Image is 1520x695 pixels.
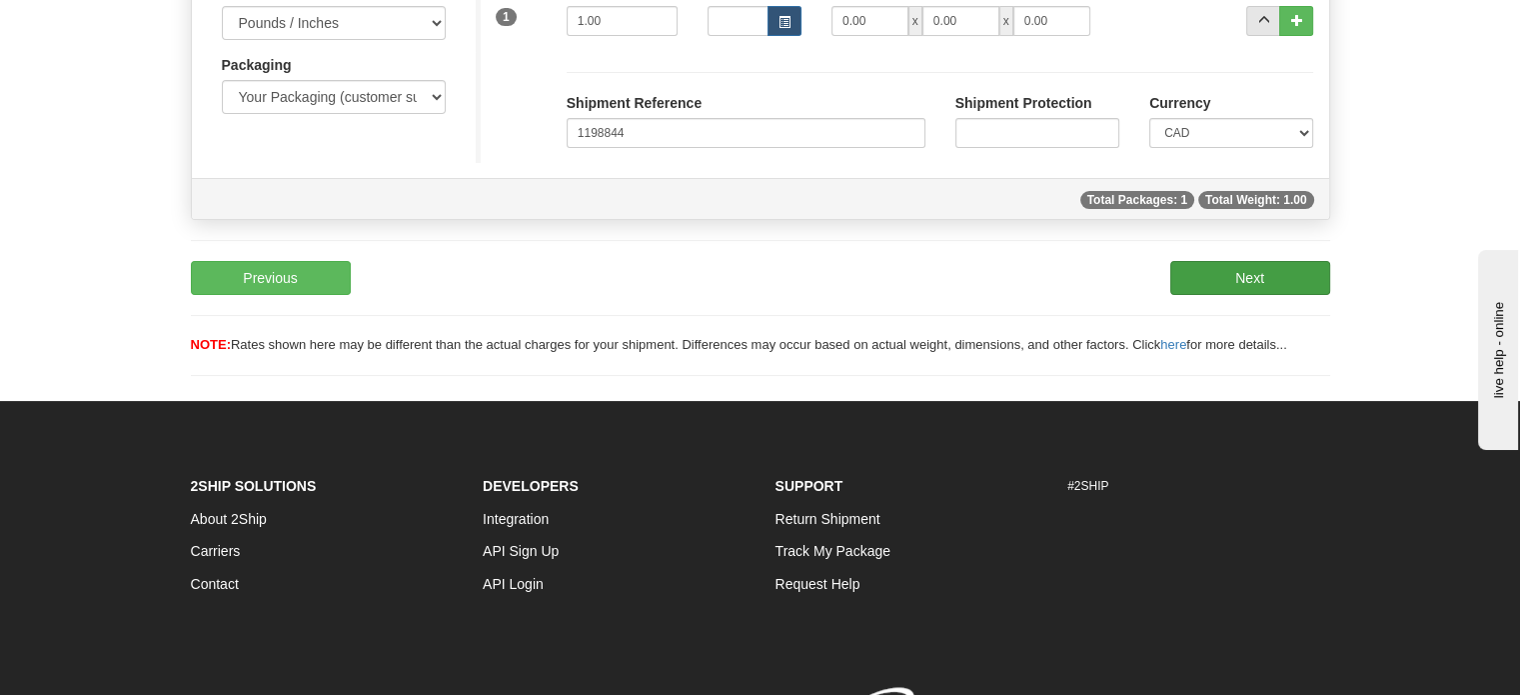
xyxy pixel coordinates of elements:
button: Next [1170,261,1330,295]
a: Track My Package [775,543,890,559]
label: Shipment Protection [955,93,1092,113]
a: API Login [483,576,544,592]
span: Total Weight: 1.00 [1198,191,1314,209]
a: About 2Ship [191,511,267,527]
strong: 2Ship Solutions [191,478,317,494]
span: Total Packages: 1 [1080,191,1195,209]
strong: Developers [483,478,579,494]
div: Rates shown here may be different than the actual charges for your shipment. Differences may occu... [176,336,1345,355]
div: live help - online [15,17,185,32]
label: Shipment Reference [567,93,702,113]
div: ... [1246,6,1313,36]
label: Currency [1149,93,1210,113]
span: NOTE: [191,337,231,352]
span: x [908,6,922,36]
button: Previous [191,261,351,295]
a: Contact [191,576,239,592]
span: x [999,6,1013,36]
a: Request Help [775,576,860,592]
label: Packaging [222,55,292,75]
h6: #2SHIP [1067,480,1330,493]
a: API Sign Up [483,543,559,559]
a: Integration [483,511,549,527]
a: Carriers [191,543,241,559]
iframe: chat widget [1474,245,1518,449]
a: here [1160,337,1186,352]
span: 1 [496,8,517,26]
a: Return Shipment [775,511,880,527]
strong: Support [775,478,843,494]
